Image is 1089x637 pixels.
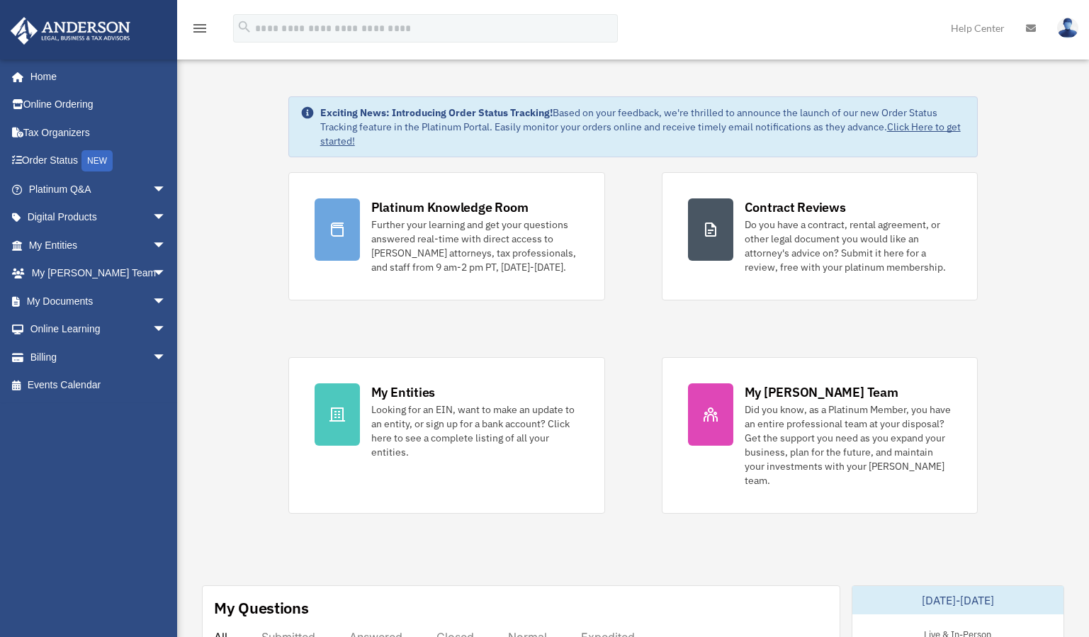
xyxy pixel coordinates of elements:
[745,402,952,487] div: Did you know, as a Platinum Member, you have an entire professional team at your disposal? Get th...
[237,19,252,35] i: search
[1057,18,1078,38] img: User Pic
[6,17,135,45] img: Anderson Advisors Platinum Portal
[10,175,188,203] a: Platinum Q&Aarrow_drop_down
[10,231,188,259] a: My Entitiesarrow_drop_down
[152,287,181,316] span: arrow_drop_down
[288,172,605,300] a: Platinum Knowledge Room Further your learning and get your questions answered real-time with dire...
[662,357,978,514] a: My [PERSON_NAME] Team Did you know, as a Platinum Member, you have an entire professional team at...
[10,259,188,288] a: My [PERSON_NAME] Teamarrow_drop_down
[191,25,208,37] a: menu
[152,343,181,372] span: arrow_drop_down
[152,315,181,344] span: arrow_drop_down
[371,218,579,274] div: Further your learning and get your questions answered real-time with direct access to [PERSON_NAM...
[371,198,529,216] div: Platinum Knowledge Room
[152,203,181,232] span: arrow_drop_down
[10,343,188,371] a: Billingarrow_drop_down
[10,118,188,147] a: Tax Organizers
[152,175,181,204] span: arrow_drop_down
[10,91,188,119] a: Online Ordering
[10,203,188,232] a: Digital Productsarrow_drop_down
[10,315,188,344] a: Online Learningarrow_drop_down
[320,106,966,148] div: Based on your feedback, we're thrilled to announce the launch of our new Order Status Tracking fe...
[214,597,309,619] div: My Questions
[152,231,181,260] span: arrow_drop_down
[10,62,181,91] a: Home
[320,106,553,119] strong: Exciting News: Introducing Order Status Tracking!
[152,259,181,288] span: arrow_drop_down
[10,287,188,315] a: My Documentsarrow_drop_down
[191,20,208,37] i: menu
[745,383,898,401] div: My [PERSON_NAME] Team
[662,172,978,300] a: Contract Reviews Do you have a contract, rental agreement, or other legal document you would like...
[10,147,188,176] a: Order StatusNEW
[745,218,952,274] div: Do you have a contract, rental agreement, or other legal document you would like an attorney's ad...
[852,586,1063,614] div: [DATE]-[DATE]
[288,357,605,514] a: My Entities Looking for an EIN, want to make an update to an entity, or sign up for a bank accoun...
[371,383,435,401] div: My Entities
[745,198,846,216] div: Contract Reviews
[371,402,579,459] div: Looking for an EIN, want to make an update to an entity, or sign up for a bank account? Click her...
[81,150,113,171] div: NEW
[320,120,961,147] a: Click Here to get started!
[10,371,188,400] a: Events Calendar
